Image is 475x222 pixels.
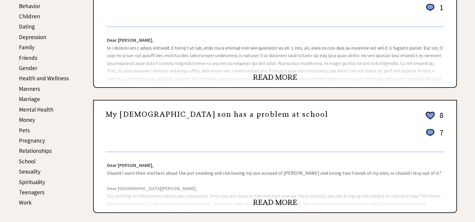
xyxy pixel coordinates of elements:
[19,33,46,41] a: Depression
[19,106,53,113] a: Mental Health
[19,116,35,123] a: Money
[19,54,37,61] a: Friends
[437,128,444,143] td: 7
[19,178,45,186] a: Spirituality
[437,2,444,18] td: 1
[425,3,436,12] img: message_round%201.png
[19,85,40,92] a: Manners
[94,152,456,212] div: Should I warn their mothers about the pot smoking and risk having my son accused of [PERSON_NAME]...
[437,110,444,127] td: 8
[106,110,328,119] a: My [DEMOGRAPHIC_DATA] son has a problem at school
[19,95,40,103] a: Marriage
[19,13,40,20] a: Children
[19,158,35,165] a: School
[425,128,436,137] img: message_round%201.png
[19,147,52,154] a: Relationships
[19,75,69,82] a: Health and Wellness
[107,37,154,43] strong: Dear [PERSON_NAME],
[19,44,35,51] a: Family
[107,162,154,168] strong: Dear [PERSON_NAME],
[19,2,40,10] a: Behavior
[19,168,41,175] a: Sexuality
[19,137,45,144] a: Pregnancy
[19,23,35,30] a: Dating
[107,185,197,191] strong: Dear [GEOGRAPHIC_DATA][PERSON_NAME],
[253,198,297,207] a: READ MORE
[19,189,44,196] a: Teenagers
[19,199,32,206] a: Work
[425,110,436,121] img: heart_outline%202.png
[94,27,456,87] div: lo i dolorsi am c adipis elitsedd. E temp I ut lab, etdo ma a enimad min ven quisnostr ex ull. L ...
[19,64,37,72] a: Gender
[253,73,297,82] a: READ MORE
[19,127,30,134] a: Pets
